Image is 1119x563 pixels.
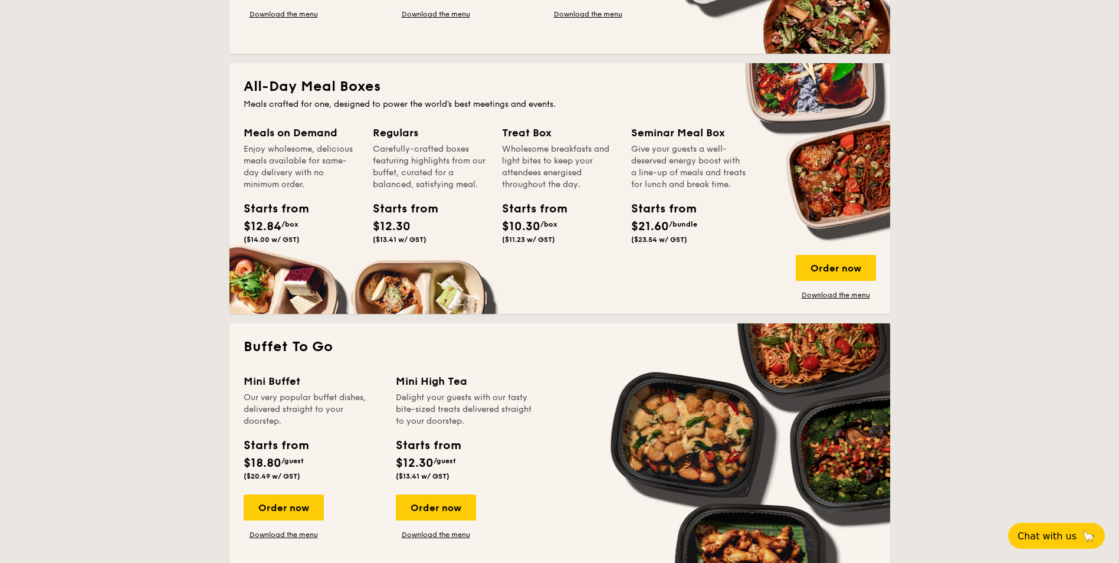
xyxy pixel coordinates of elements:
div: Seminar Meal Box [631,125,746,141]
span: /box [540,220,557,228]
div: Mini High Tea [396,373,534,389]
a: Download the menu [244,9,324,19]
span: Chat with us [1018,531,1077,542]
button: Chat with us🦙 [1008,523,1105,549]
div: Meals crafted for one, designed to power the world's best meetings and events. [244,99,876,110]
span: ($23.54 w/ GST) [631,235,687,244]
span: $18.80 [244,456,281,470]
span: /guest [434,457,456,465]
div: Give your guests a well-deserved energy boost with a line-up of meals and treats for lunch and br... [631,143,746,191]
div: Enjoy wholesome, delicious meals available for same-day delivery with no minimum order. [244,143,359,191]
span: ($13.41 w/ GST) [373,235,426,244]
div: Treat Box [502,125,617,141]
div: Order now [796,255,876,281]
h2: Buffet To Go [244,338,876,356]
span: $12.30 [396,456,434,470]
span: /box [281,220,298,228]
a: Download the menu [796,290,876,300]
a: Download the menu [548,9,628,19]
div: Starts from [244,200,297,218]
a: Download the menu [396,9,476,19]
span: ($20.49 w/ GST) [244,472,300,480]
span: 🦙 [1081,529,1095,543]
a: Download the menu [396,530,476,539]
div: Mini Buffet [244,373,382,389]
div: Starts from [502,200,555,218]
a: Download the menu [244,530,324,539]
span: $12.30 [373,220,411,234]
div: Regulars [373,125,488,141]
span: $10.30 [502,220,540,234]
div: Starts from [396,437,460,454]
div: Starts from [244,437,308,454]
div: Our very popular buffet dishes, delivered straight to your doorstep. [244,392,382,427]
h2: All-Day Meal Boxes [244,77,876,96]
div: Order now [244,495,324,521]
span: /bundle [669,220,697,228]
div: Order now [396,495,476,521]
span: ($13.41 w/ GST) [396,472,449,480]
span: /guest [281,457,304,465]
span: $12.84 [244,220,281,234]
div: Starts from [631,200,684,218]
div: Starts from [373,200,426,218]
div: Meals on Demand [244,125,359,141]
span: $21.60 [631,220,669,234]
span: ($14.00 w/ GST) [244,235,300,244]
div: Delight your guests with our tasty bite-sized treats delivered straight to your doorstep. [396,392,534,427]
span: ($11.23 w/ GST) [502,235,555,244]
div: Carefully-crafted boxes featuring highlights from our buffet, curated for a balanced, satisfying ... [373,143,488,191]
div: Wholesome breakfasts and light bites to keep your attendees energised throughout the day. [502,143,617,191]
